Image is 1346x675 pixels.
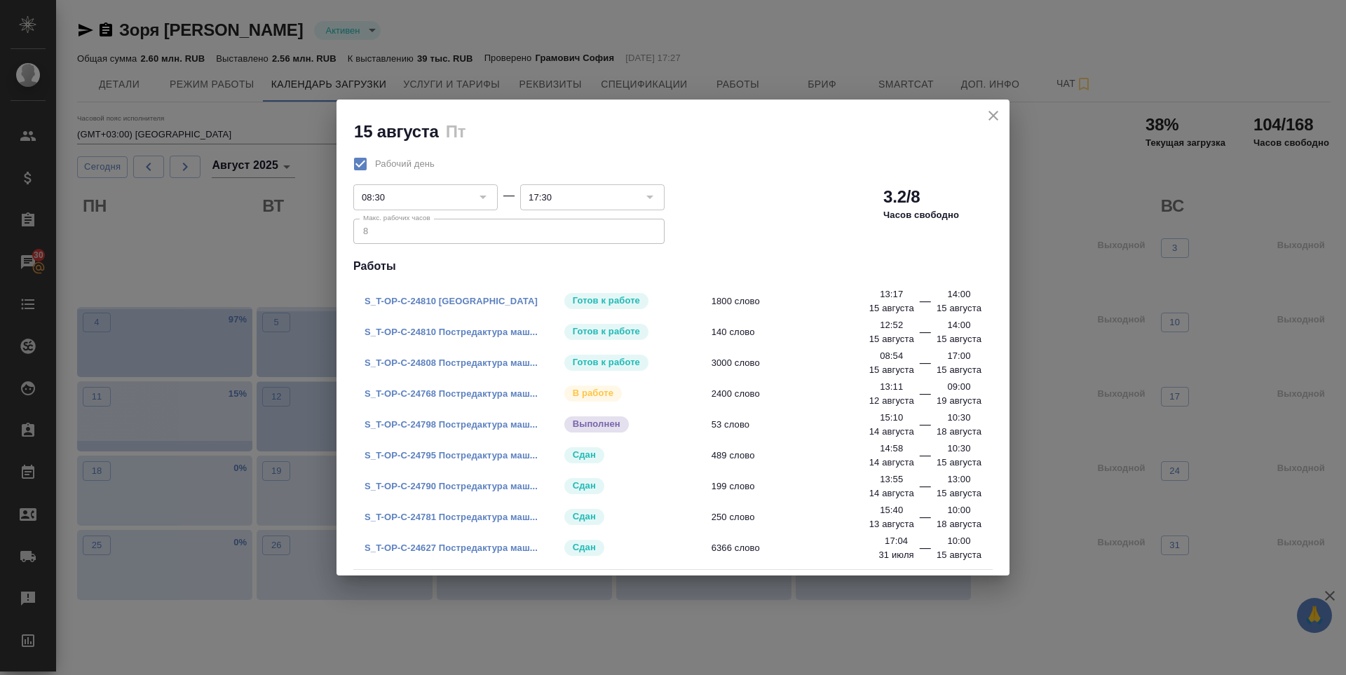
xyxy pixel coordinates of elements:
span: 489 слово [712,449,910,463]
p: 31 июля [878,548,913,562]
p: Сдан [573,479,596,493]
p: Часов свободно [883,208,959,222]
span: 2400 слово [712,387,910,401]
p: 13 августа [869,517,914,531]
h2: 3.2/8 [883,186,920,208]
p: 15 августа [937,548,981,562]
a: S_T-OP-C-24781 Постредактура маш... [365,512,538,522]
p: 09:00 [947,380,970,394]
h2: 15 августа [354,122,439,141]
button: close [983,105,1004,126]
p: 15:10 [880,411,903,425]
h2: Пт [446,122,466,141]
div: — [503,187,515,204]
a: S_T-OP-C-24768 Постредактура маш... [365,388,538,399]
p: Готов к работе [573,325,640,339]
div: — [920,416,931,439]
p: В работе [573,386,613,400]
p: 13:17 [880,287,903,301]
p: 10:30 [947,442,970,456]
h4: Работы [353,258,993,275]
p: Выполнен [573,417,620,431]
p: 10:00 [947,534,970,548]
p: 18 августа [937,425,981,439]
span: 140 слово [712,325,910,339]
p: 10:30 [947,411,970,425]
span: 3000 слово [712,356,910,370]
p: 14:58 [880,442,903,456]
a: S_T-OP-C-24627 Постредактура маш... [365,543,538,553]
p: Готов к работе [573,294,640,308]
p: 15 августа [937,456,981,470]
div: — [920,386,931,408]
p: 14 августа [869,425,914,439]
p: Сдан [573,510,596,524]
p: 13:00 [947,472,970,486]
p: 13:11 [880,380,903,394]
p: 19 августа [937,394,981,408]
p: 15:40 [880,503,903,517]
span: 250 слово [712,510,910,524]
p: 17:00 [947,349,970,363]
p: Сдан [573,448,596,462]
span: 1800 слово [712,294,910,308]
div: — [920,324,931,346]
p: 15 августа [869,363,914,377]
p: 17:04 [885,534,908,548]
div: — [920,540,931,562]
p: 15 августа [937,486,981,500]
span: 6366 слово [712,541,910,555]
p: Готов к работе [573,355,640,369]
p: 13:55 [880,472,903,486]
p: 15 августа [869,301,914,315]
p: 08:54 [880,349,903,363]
span: 53 слово [712,418,910,432]
p: 14 августа [869,456,914,470]
a: S_T-OP-C-24810 [GEOGRAPHIC_DATA] [365,296,538,306]
p: 14:00 [947,287,970,301]
p: 15 августа [937,301,981,315]
p: 12:52 [880,318,903,332]
div: — [920,509,931,531]
p: 15 августа [937,332,981,346]
a: S_T-OP-C-24798 Постредактура маш... [365,419,538,430]
span: Рабочий день [375,157,435,171]
a: S_T-OP-C-24810 Постредактура маш... [365,327,538,337]
div: — [920,355,931,377]
div: — [920,293,931,315]
a: S_T-OP-C-24790 Постредактура маш... [365,481,538,491]
a: S_T-OP-C-24795 Постредактура маш... [365,450,538,461]
div: — [920,478,931,500]
div: — [920,447,931,470]
p: Сдан [573,540,596,554]
p: 14 августа [869,486,914,500]
p: 15 августа [869,332,914,346]
p: 12 августа [869,394,914,408]
a: S_T-OP-C-24808 Постредактура маш... [365,357,538,368]
p: 15 августа [937,363,981,377]
p: 18 августа [937,517,981,531]
span: 199 слово [712,479,910,493]
p: 14:00 [947,318,970,332]
p: 10:00 [947,503,970,517]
